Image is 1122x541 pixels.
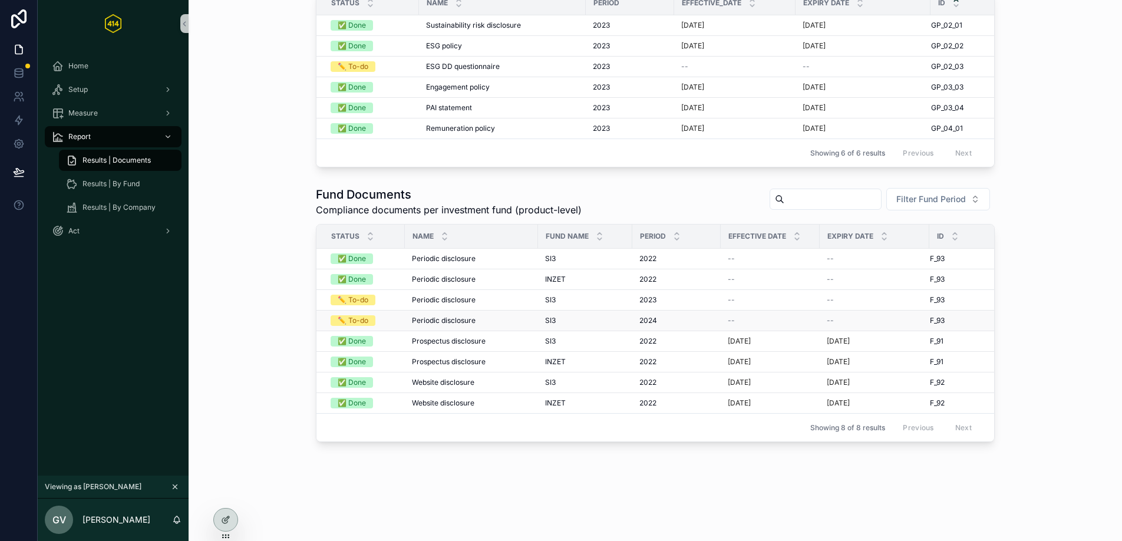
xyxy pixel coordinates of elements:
[331,377,398,388] a: ✅ Done
[931,83,963,92] span: GP_03_03
[827,357,850,367] p: [DATE]
[545,357,566,367] span: INZET
[827,254,834,263] span: --
[810,423,885,433] span: Showing 8 of 8 results
[931,124,963,133] span: GP_04_01
[681,41,704,51] p: [DATE]
[681,83,704,92] p: [DATE]
[331,315,398,326] a: ✏️ To-do
[593,62,610,71] span: 2023
[545,357,625,367] a: INZET
[930,337,943,346] span: F_91
[545,337,556,346] span: SI3
[827,232,873,241] span: Expiry date
[681,21,704,30] p: [DATE]
[426,83,579,92] a: Engagement policy
[639,316,657,325] span: 2024
[931,124,1005,133] a: GP_04_01
[545,295,556,305] span: SI3
[331,253,398,264] a: ✅ Done
[931,41,1005,51] a: GP_02_02
[338,274,366,285] div: ✅ Done
[331,274,398,285] a: ✅ Done
[593,103,610,113] span: 2023
[930,254,1004,263] a: F_93
[545,295,625,305] a: SI3
[930,254,945,263] span: F_93
[639,254,714,263] a: 2022
[593,124,667,133] a: 2023
[338,61,368,72] div: ✏️ To-do
[728,254,813,263] a: --
[803,62,923,71] a: --
[593,21,610,30] span: 2023
[728,316,735,325] span: --
[728,357,751,367] p: [DATE]
[545,378,625,387] a: SI3
[338,295,368,305] div: ✏️ To-do
[105,14,121,33] img: App logo
[426,103,579,113] a: PAI statement
[639,275,656,284] span: 2022
[827,337,850,346] p: [DATE]
[338,82,366,93] div: ✅ Done
[728,295,813,305] a: --
[68,226,80,236] span: Act
[827,337,922,346] a: [DATE]
[931,62,1005,71] a: GP_02_03
[639,337,714,346] a: 2022
[639,337,656,346] span: 2022
[593,103,667,113] a: 2023
[827,357,922,367] a: [DATE]
[930,398,945,408] span: F_92
[931,21,962,30] span: GP_02_01
[331,357,398,367] a: ✅ Done
[827,295,922,305] a: --
[331,123,412,134] a: ✅ Done
[728,398,751,408] p: [DATE]
[728,295,735,305] span: --
[426,83,490,92] span: Engagement policy
[930,316,1004,325] a: F_93
[639,378,656,387] span: 2022
[681,62,688,71] span: --
[412,295,531,305] a: Periodic disclosure
[545,275,625,284] a: INZET
[331,103,412,113] a: ✅ Done
[52,513,66,527] span: GV
[728,378,813,387] a: [DATE]
[45,220,181,242] a: Act
[639,357,714,367] a: 2022
[639,398,714,408] a: 2022
[426,62,579,71] a: ESG DD questionnaire
[930,357,943,367] span: F_91
[426,62,500,71] span: ESG DD questionnaire
[930,295,1004,305] a: F_93
[728,337,813,346] a: [DATE]
[68,132,91,141] span: Report
[82,156,151,165] span: Results | Documents
[930,275,945,284] span: F_93
[639,378,714,387] a: 2022
[681,83,788,92] a: [DATE]
[803,62,810,71] span: --
[338,41,366,51] div: ✅ Done
[803,103,826,113] p: [DATE]
[45,55,181,77] a: Home
[931,21,1005,30] a: GP_02_01
[82,514,150,526] p: [PERSON_NAME]
[82,179,140,189] span: Results | By Fund
[331,20,412,31] a: ✅ Done
[728,254,735,263] span: --
[82,203,156,212] span: Results | By Company
[593,124,610,133] span: 2023
[338,123,366,134] div: ✅ Done
[593,41,610,51] span: 2023
[412,398,474,408] span: Website disclosure
[331,398,398,408] a: ✅ Done
[426,103,472,113] span: PAI statement
[593,62,667,71] a: 2023
[827,378,850,387] p: [DATE]
[426,41,579,51] a: ESG policy
[827,295,834,305] span: --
